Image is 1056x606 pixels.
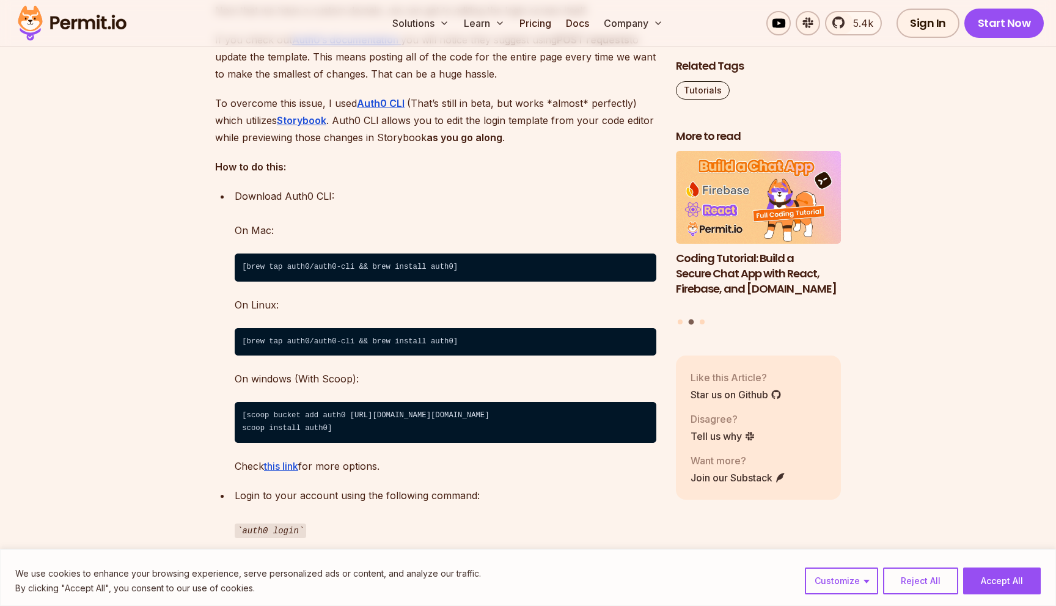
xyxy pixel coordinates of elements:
[691,412,755,426] p: Disagree?
[357,97,405,109] a: Auth0 CLI
[676,251,841,296] h3: Coding Tutorial: Build a Secure Chat App with React, Firebase, and [DOMAIN_NAME]
[235,328,656,356] code: [brew tap auth0/auth0-cli && brew install auth0]
[264,460,298,472] a: this link
[846,16,873,31] span: 5.4k
[883,568,958,594] button: Reject All
[15,581,481,596] p: By clicking "Accept All", you consent to our use of cookies.
[427,131,502,144] strong: as you go along
[561,11,594,35] a: Docs
[387,11,454,35] button: Solutions
[805,568,878,594] button: Customize
[12,2,132,44] img: Permit logo
[676,151,841,327] div: Posts
[515,11,556,35] a: Pricing
[678,319,683,324] button: Go to slide 1
[691,387,782,402] a: Star us on Github
[235,370,656,387] p: On windows (With Scoop):
[676,151,841,312] li: 2 of 3
[963,568,1041,594] button: Accept All
[691,429,755,444] a: Tell us why
[599,11,668,35] button: Company
[897,9,959,38] a: Sign In
[964,9,1044,38] a: Start Now
[691,453,786,468] p: Want more?
[459,11,510,35] button: Learn
[277,114,326,126] a: Storybook
[235,487,656,539] p: Login to your account using the following command:
[689,319,694,325] button: Go to slide 2
[825,11,882,35] a: 5.4k
[676,151,841,244] img: Coding Tutorial: Build a Secure Chat App with React, Firebase, and Permit.io
[235,402,656,443] code: [scoop bucket add auth0 [URL][DOMAIN_NAME][DOMAIN_NAME] ⁠scoop install auth0]
[235,254,656,282] code: [brew tap auth0/auth0-cli && brew install auth0]
[700,319,705,324] button: Go to slide 3
[215,161,286,173] strong: How to do this:
[235,188,656,239] p: Download Auth0 CLI: On Mac:
[676,81,730,100] a: Tutorials
[676,59,841,74] h2: Related Tags
[691,370,782,385] p: Like this Article?
[676,129,841,144] h2: More to read
[235,296,656,313] p: On Linux:
[691,470,786,485] a: Join our Substack
[215,95,656,146] p: To overcome this issue, I used (That’s still in beta, but works *almost* perfectly) which utilize...
[235,458,656,475] p: Check for more options.
[235,524,306,538] code: auth0 login
[215,31,656,82] p: If you check out you will notice they suggest using to update the template. This means posting al...
[15,566,481,581] p: We use cookies to enhance your browsing experience, serve personalized ads or content, and analyz...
